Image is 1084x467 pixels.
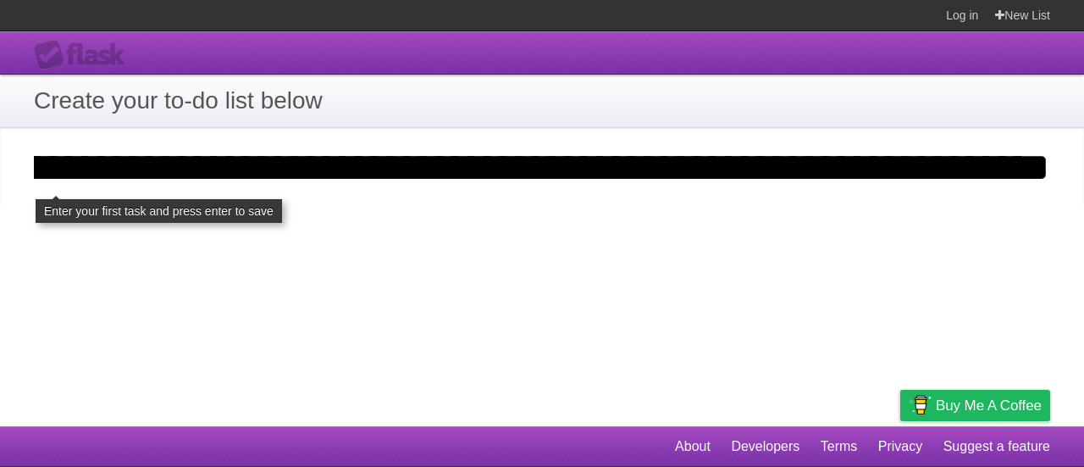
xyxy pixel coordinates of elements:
a: Buy me a coffee [900,390,1050,421]
a: About [675,431,711,463]
h1: Create your to-do list below [34,83,1050,119]
span: Buy me a coffee [936,391,1042,420]
img: Buy me a coffee [909,391,932,420]
div: Flask [34,40,135,70]
a: Developers [731,431,799,463]
a: Suggest a feature [943,431,1050,463]
a: Privacy [878,431,922,463]
a: Terms [821,431,858,463]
